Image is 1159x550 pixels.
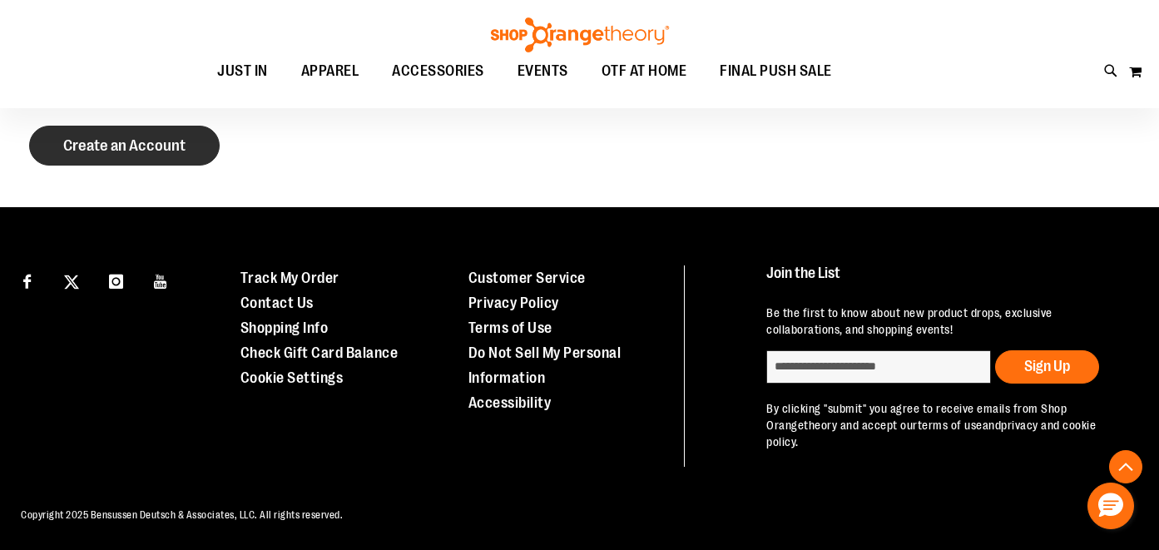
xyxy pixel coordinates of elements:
[146,265,176,295] a: Visit our Youtube page
[720,52,832,90] span: FINAL PUSH SALE
[285,52,376,91] a: APPAREL
[240,270,339,286] a: Track My Order
[240,295,314,311] a: Contact Us
[468,295,559,311] a: Privacy Policy
[488,17,671,52] img: Shop Orangetheory
[501,52,585,91] a: EVENTS
[518,52,568,90] span: EVENTS
[21,509,343,521] span: Copyright 2025 Bensussen Deutsch & Associates, LLC. All rights reserved.
[64,275,79,290] img: Twitter
[995,350,1099,384] button: Sign Up
[217,52,268,90] span: JUST IN
[12,265,42,295] a: Visit our Facebook page
[918,419,983,432] a: terms of use
[240,344,399,361] a: Check Gift Card Balance
[240,320,329,336] a: Shopping Info
[301,52,359,90] span: APPAREL
[240,369,344,386] a: Cookie Settings
[766,419,1096,448] a: privacy and cookie policy.
[602,52,687,90] span: OTF AT HOME
[1087,483,1134,529] button: Hello, have a question? Let’s chat.
[766,305,1127,338] p: Be the first to know about new product drops, exclusive collaborations, and shopping events!
[375,52,501,91] a: ACCESSORIES
[766,350,991,384] input: enter email
[63,136,186,155] span: Create an Account
[201,52,285,91] a: JUST IN
[1024,358,1070,374] span: Sign Up
[703,52,849,91] a: FINAL PUSH SALE
[468,394,552,411] a: Accessibility
[468,270,586,286] a: Customer Service
[29,126,220,166] button: Create an Account
[102,265,131,295] a: Visit our Instagram page
[468,320,552,336] a: Terms of Use
[392,52,484,90] span: ACCESSORIES
[766,265,1127,296] h4: Join the List
[57,265,87,295] a: Visit our X page
[1109,450,1142,483] button: Back To Top
[766,400,1127,450] p: By clicking "submit" you agree to receive emails from Shop Orangetheory and accept our and
[585,52,704,91] a: OTF AT HOME
[468,344,622,386] a: Do Not Sell My Personal Information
